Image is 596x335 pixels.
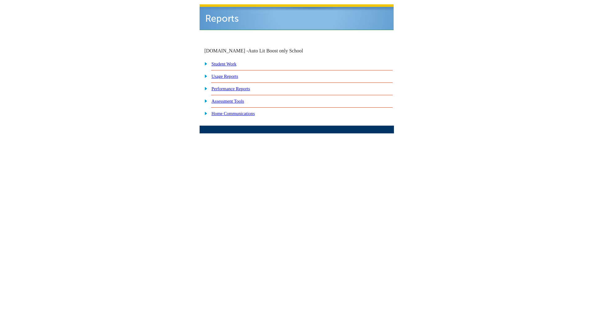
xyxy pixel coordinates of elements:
a: Usage Reports [211,74,238,79]
a: Student Work [211,61,236,66]
a: Assessment Tools [211,99,244,104]
img: plus.gif [201,98,208,104]
img: plus.gif [201,61,208,66]
img: plus.gif [201,110,208,116]
a: Home Communications [211,111,255,116]
nobr: Auto Lit Boost only School [248,48,303,53]
img: header [200,4,394,30]
img: plus.gif [201,86,208,91]
img: plus.gif [201,73,208,79]
a: Performance Reports [211,86,250,91]
td: [DOMAIN_NAME] - [204,48,318,54]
